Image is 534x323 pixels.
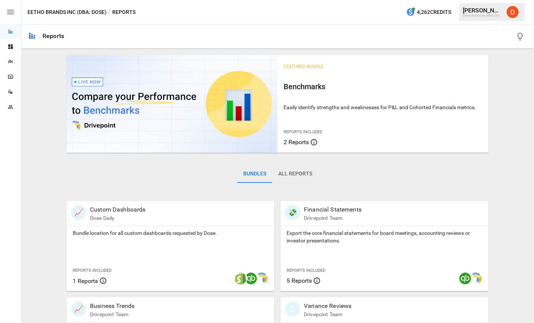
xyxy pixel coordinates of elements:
div: Reports [43,32,64,40]
div: 📈 [71,302,86,317]
p: Variance Reviews [304,302,351,311]
span: Reports Included [73,268,111,273]
p: Custom Dashboards [90,205,146,214]
span: 1 Reports [73,277,98,285]
button: Daley Meistrell [502,2,523,23]
img: smart model [256,273,268,285]
span: 4,262 Credits [417,8,452,17]
div: / [108,8,111,17]
p: Easily identify strengths and weaknesses for P&L and Cohorted Financials metrics. [284,104,482,111]
p: Drivepoint Team [304,311,351,318]
p: Drivepoint Team [304,214,362,222]
img: smart model [470,273,482,285]
p: Drivepoint Team [90,311,134,318]
p: Financial Statements [304,205,362,214]
img: video thumbnail [67,55,278,153]
button: Eetho Brands Inc (DBA: Dose) [27,8,107,17]
img: quickbooks [459,273,471,285]
span: 2 Reports [284,139,309,146]
p: Export the core financial statements for board meetings, accounting reviews or investor presentat... [287,229,482,244]
span: 5 Reports [287,277,312,284]
div: [PERSON_NAME] [463,7,502,14]
div: 💸 [285,205,300,220]
div: 📈 [71,205,86,220]
p: Dose Daily [90,214,146,222]
button: Bundles [237,165,272,183]
span: Reports Included [284,130,322,134]
p: Bundle location for all custom dashboards requested by Dose. [73,229,269,237]
button: All Reports [272,165,318,183]
div: 🗓 [285,302,300,317]
img: Daley Meistrell [507,6,519,18]
div: Eetho Brands Inc (DBA: Dose) [463,14,502,17]
span: Featured Bundle [284,64,323,69]
h6: Benchmarks [284,81,482,93]
span: Reports Included [287,268,325,273]
p: Business Trends [90,302,134,311]
button: 4,262Credits [403,5,455,19]
img: quickbooks [245,273,257,285]
img: shopify [235,273,247,285]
